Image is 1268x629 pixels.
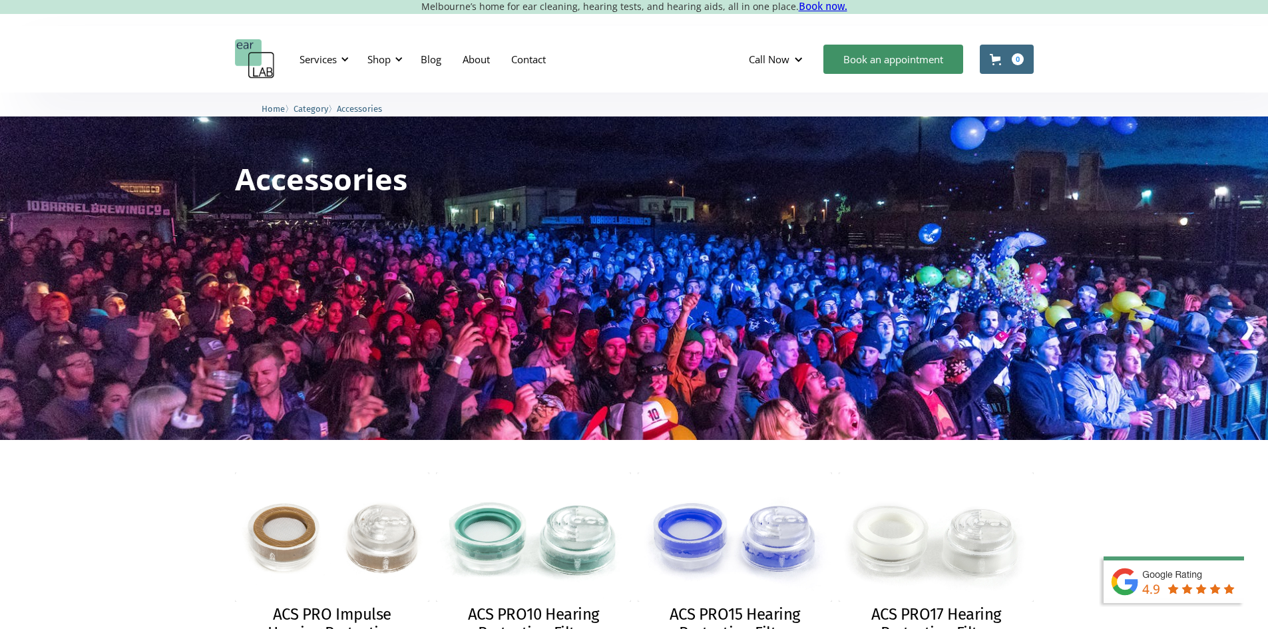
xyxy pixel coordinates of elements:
div: Call Now [738,39,817,79]
div: Shop [367,53,391,66]
span: Category [294,104,328,114]
a: About [452,40,501,79]
a: Category [294,102,328,114]
a: Contact [501,40,556,79]
div: Services [300,53,337,66]
div: 0 [1012,53,1024,65]
li: 〉 [294,102,337,116]
a: Book an appointment [823,45,963,74]
img: ACS PRO17 Hearing Protection Filter [839,473,1034,602]
a: Accessories [337,102,382,114]
span: Accessories [337,104,382,114]
img: ACS PRO15 Hearing Protection Filter [638,473,833,602]
span: Home [262,104,285,114]
h1: Accessories [235,164,407,194]
div: Call Now [749,53,789,66]
a: Home [262,102,285,114]
img: ACS PRO10 Hearing Protection Filter [436,473,631,602]
a: home [235,39,275,79]
a: Blog [410,40,452,79]
div: Services [292,39,353,79]
li: 〉 [262,102,294,116]
div: Shop [359,39,407,79]
a: Open cart [980,45,1034,74]
img: ACS PRO Impulse Hearing Protection Filter [235,473,430,602]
